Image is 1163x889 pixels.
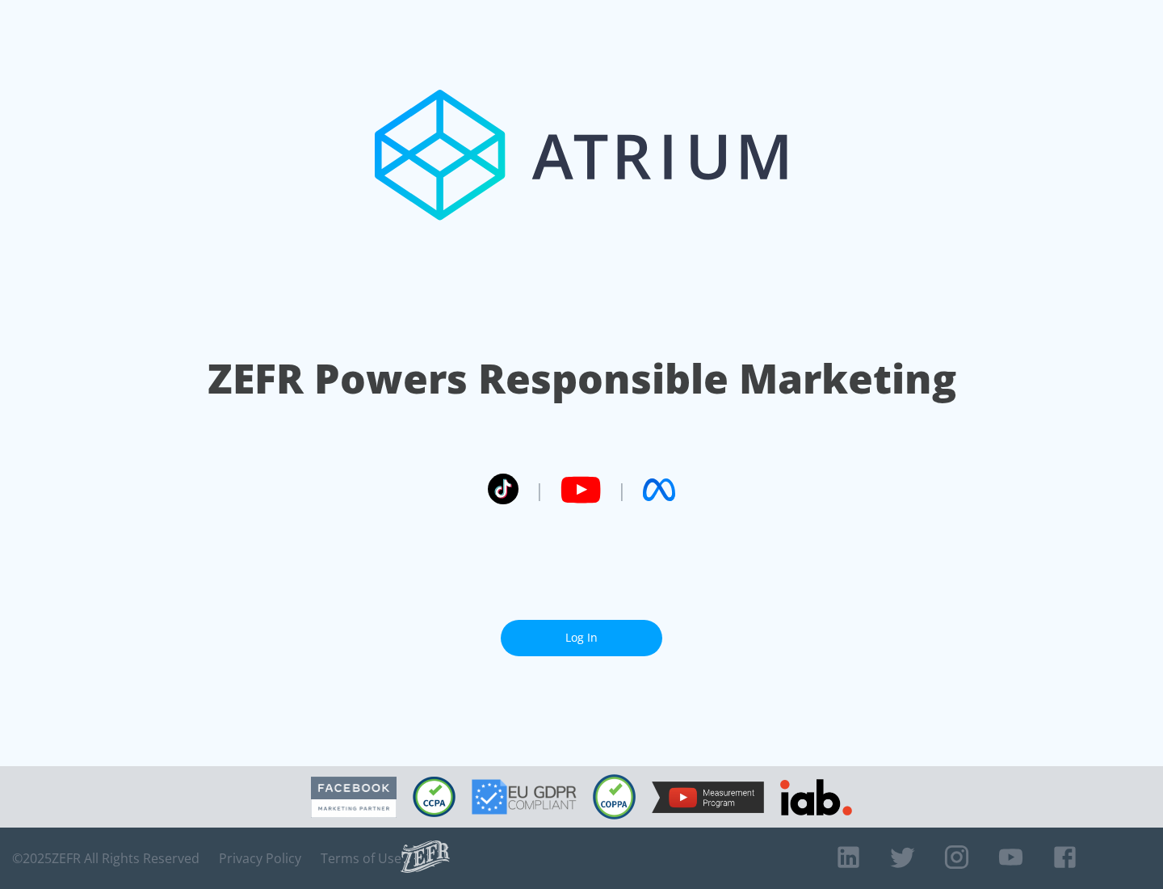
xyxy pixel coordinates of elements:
img: COPPA Compliant [593,774,636,819]
img: YouTube Measurement Program [652,782,764,813]
span: © 2025 ZEFR All Rights Reserved [12,850,199,866]
img: Facebook Marketing Partner [311,777,397,818]
a: Terms of Use [321,850,401,866]
a: Log In [501,620,662,656]
img: CCPA Compliant [413,777,456,817]
span: | [535,478,544,502]
img: IAB [780,779,852,815]
img: GDPR Compliant [472,779,577,815]
h1: ZEFR Powers Responsible Marketing [208,351,956,407]
span: | [617,478,627,502]
a: Privacy Policy [219,850,301,866]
